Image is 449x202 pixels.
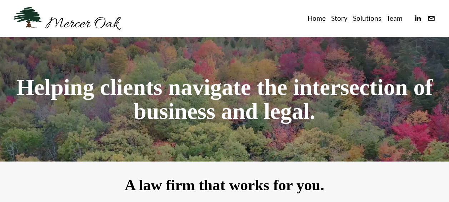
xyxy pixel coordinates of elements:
[331,13,348,24] a: Story
[427,14,435,23] a: info@merceroaklaw.com
[353,13,381,24] a: Solutions
[308,13,326,24] a: Home
[414,14,422,23] a: linkedin-unauth
[14,75,436,124] h1: Helping clients navigate the intersection of business and legal.
[386,13,403,24] a: Team
[66,177,383,194] h2: A law firm that works for you.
